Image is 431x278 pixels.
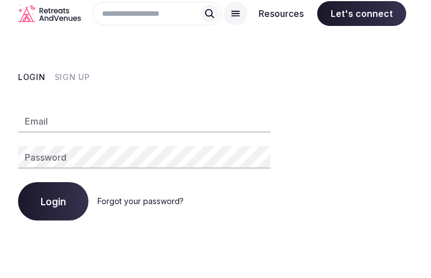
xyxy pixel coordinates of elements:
svg: Retreats and Venues company logo [18,5,81,22]
a: Visit the homepage [18,5,81,22]
button: Sign Up [55,72,90,83]
span: Let's connect [317,1,406,26]
button: Login [18,182,88,220]
button: Resources [250,1,313,26]
a: Forgot your password? [97,196,184,206]
button: Login [18,72,46,83]
span: Login [41,196,66,207]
